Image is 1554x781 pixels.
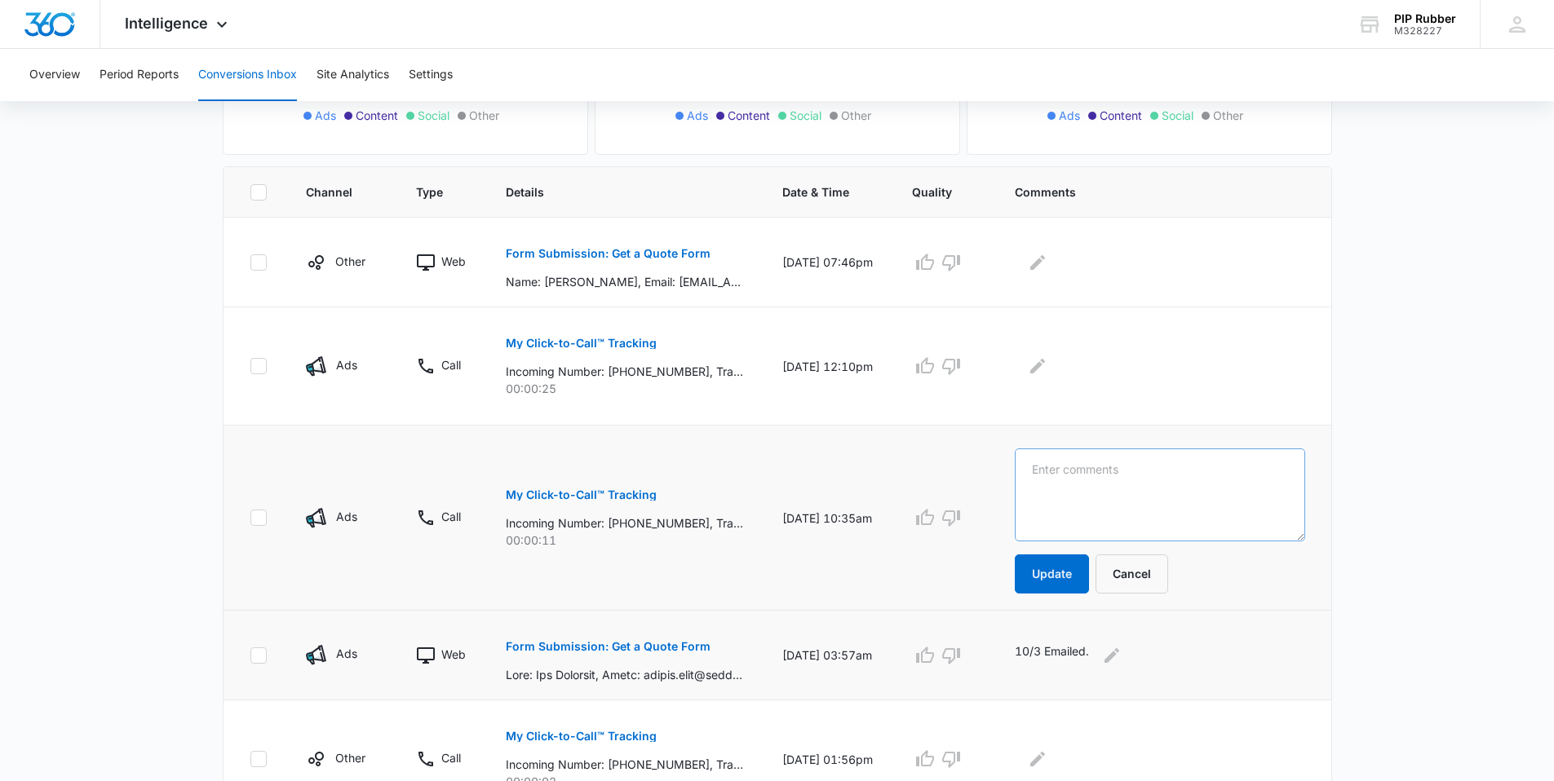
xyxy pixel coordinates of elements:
[841,107,871,124] span: Other
[356,107,398,124] span: Content
[1015,642,1089,668] p: 10/3 Emailed.
[763,218,892,307] td: [DATE] 07:46pm
[1025,746,1051,772] button: Edit Comments
[506,641,711,652] p: Form Submission: Get a Quote Form
[441,508,461,525] p: Call
[506,338,657,349] p: My Click-to-Call™ Tracking
[506,234,711,273] button: Form Submission: Get a Quote Form
[506,627,711,666] button: Form Submission: Get a Quote Form
[506,514,743,532] p: Incoming Number: [PHONE_NUMBER], Tracking Number: [PHONE_NUMBER], Ring To: [PHONE_NUMBER], Caller...
[506,532,743,549] p: 00:00:11
[1015,183,1282,201] span: Comments
[763,426,892,611] td: [DATE] 10:35am
[336,645,357,662] p: Ads
[506,489,657,501] p: My Click-to-Call™ Tracking
[1394,25,1456,37] div: account id
[315,107,336,124] span: Ads
[506,273,743,290] p: Name: [PERSON_NAME], Email: [EMAIL_ADDRESS][DOMAIN_NAME], Phone: [PHONE_NUMBER], Which products a...
[409,49,453,101] button: Settings
[1025,249,1051,276] button: Edit Comments
[1394,12,1456,25] div: account name
[335,253,365,270] p: Other
[100,49,179,101] button: Period Reports
[506,380,743,397] p: 00:00:25
[763,611,892,700] td: [DATE] 03:57am
[441,749,461,766] p: Call
[506,730,657,742] p: My Click-to-Call™ Tracking
[125,15,208,32] span: Intelligence
[441,253,466,270] p: Web
[1015,554,1089,593] button: Update
[782,183,849,201] span: Date & Time
[506,475,657,514] button: My Click-to-Call™ Tracking
[1213,107,1243,124] span: Other
[912,183,952,201] span: Quality
[1059,107,1080,124] span: Ads
[317,49,389,101] button: Site Analytics
[763,307,892,426] td: [DATE] 12:10pm
[418,107,449,124] span: Social
[416,183,443,201] span: Type
[1100,107,1142,124] span: Content
[506,717,657,756] button: My Click-to-Call™ Tracking
[790,107,821,124] span: Social
[506,666,743,683] p: Lore: Ips Dolorsit, Ametc: adipis.elit@seddo.eiu, Tempo: 0821590549, Incid utlabore etd mag aliqu...
[336,356,357,373] p: Ads
[1162,107,1193,124] span: Social
[198,49,297,101] button: Conversions Inbox
[1099,642,1125,668] button: Edit Comments
[335,749,365,766] p: Other
[1025,353,1051,379] button: Edit Comments
[506,324,657,363] button: My Click-to-Call™ Tracking
[469,107,499,124] span: Other
[506,183,719,201] span: Details
[1096,554,1168,593] button: Cancel
[441,646,466,663] p: Web
[441,356,461,373] p: Call
[728,107,770,124] span: Content
[687,107,708,124] span: Ads
[506,363,743,380] p: Incoming Number: [PHONE_NUMBER], Tracking Number: [PHONE_NUMBER], Ring To: [PHONE_NUMBER], Caller...
[306,183,353,201] span: Channel
[506,756,743,773] p: Incoming Number: [PHONE_NUMBER], Tracking Number: [PHONE_NUMBER], Ring To: [PHONE_NUMBER], Caller...
[29,49,80,101] button: Overview
[336,508,357,525] p: Ads
[506,248,711,259] p: Form Submission: Get a Quote Form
